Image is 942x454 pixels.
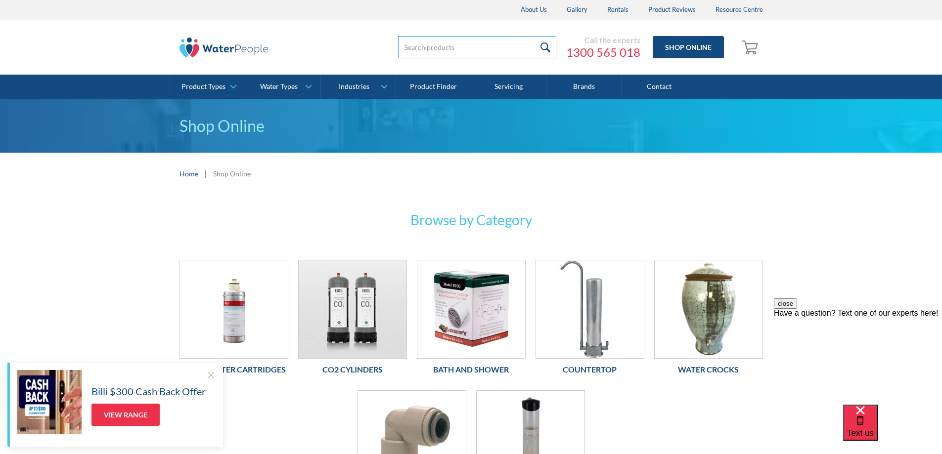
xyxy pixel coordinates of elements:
img: Water Crocks [655,260,763,358]
h1: Shop Online [179,114,763,138]
h5: Billi $300 Cash Back Offer [91,384,206,399]
a: CountertopCountertop [536,260,644,380]
input: Search products [398,36,556,58]
div: Industries [339,83,369,91]
a: Bath and ShowerBath and Shower [417,260,526,380]
div: Call the experts [566,35,640,45]
img: Water Filter Cartridges [180,260,288,358]
img: Co2 Cylinders [299,260,406,358]
a: Product Types [170,75,245,99]
a: Industries [320,75,395,99]
img: shopping cart [742,39,761,55]
img: Billi $300 Cash Back Offer [17,370,82,434]
h6: Countertop [536,364,644,375]
a: Servicing [471,75,546,99]
img: Countertop [536,260,644,358]
h6: Bath and Shower [417,364,526,375]
h6: Water Crocks [654,364,763,375]
a: Co2 CylindersCo2 Cylinders [298,260,407,380]
a: Product Finder [396,75,471,99]
a: Water Filter CartridgesWater Filter Cartridges [179,260,288,380]
a: 1300 565 018 [566,45,640,60]
a: Open empty cart [739,36,763,59]
a: Home [179,168,198,179]
h6: Water Filter Cartridges [179,364,288,375]
div: Product Types [181,83,225,91]
img: Bath and Shower [417,260,525,358]
div: | [203,167,208,179]
div: Shop Online [213,168,251,179]
img: The Water People [179,38,269,57]
div: Water Types [260,83,298,91]
a: Brands [546,75,622,99]
a: View Range [91,404,160,426]
iframe: podium webchat widget bubble [843,405,942,454]
a: Water CrocksWater Crocks [654,260,763,380]
h3: Browse by Category [278,209,664,230]
a: Water Types [245,75,320,99]
a: Shop Online [653,36,724,58]
h6: Co2 Cylinders [298,364,407,375]
iframe: podium webchat widget prompt [774,298,942,417]
a: Contact [622,75,697,99]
